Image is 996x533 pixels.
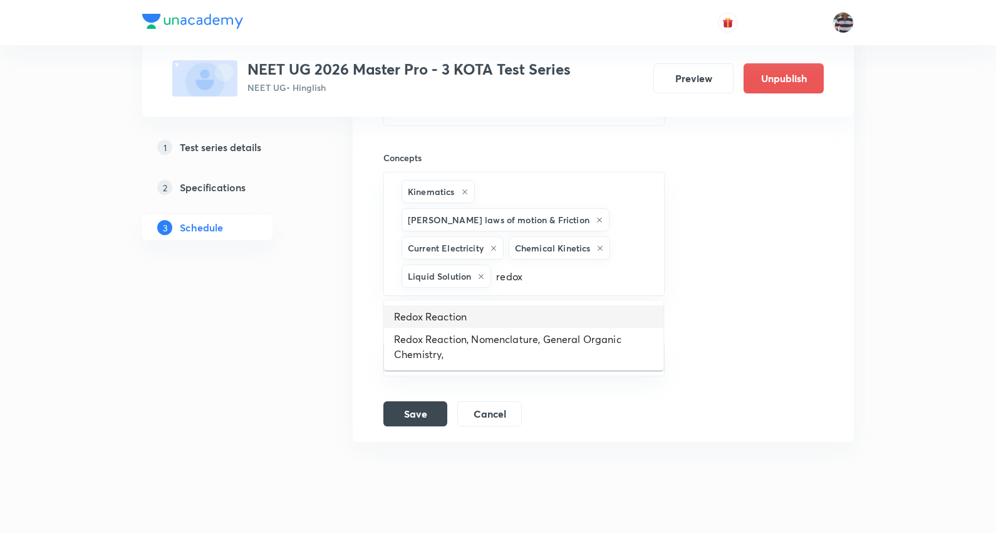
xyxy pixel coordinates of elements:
[247,81,571,94] p: NEET UG • Hinglish
[408,213,589,226] h6: [PERSON_NAME] laws of motion & Friction
[142,135,313,160] a: 1Test series details
[142,14,243,32] a: Company Logo
[653,63,734,93] button: Preview
[657,233,660,235] button: Close
[142,175,313,200] a: 2Specifications
[408,270,471,283] h6: Liquid Solution
[172,60,237,97] img: fallback-thumbnail.png
[383,321,665,334] h6: Sub-concepts
[408,185,455,198] h6: Kinematics
[722,17,734,28] img: avatar
[833,12,854,33] img: jugraj singh
[180,220,223,235] h5: Schedule
[408,241,484,255] h6: Current Electricity
[383,151,665,164] h6: Concepts
[384,328,663,366] li: Redox Reaction, Nomenclature, General Organic Chemistry,
[180,180,246,195] h5: Specifications
[457,401,522,426] button: Cancel
[515,241,591,255] h6: Chemical Kinetics
[247,60,571,78] h3: NEET UG 2026 Master Pro - 3 KOTA Test Series
[157,140,172,155] p: 1
[744,63,824,93] button: Unpublish
[384,305,663,328] li: Redox Reaction
[142,14,243,29] img: Company Logo
[718,13,738,33] button: avatar
[157,220,172,235] p: 3
[157,180,172,195] p: 2
[180,140,261,155] h5: Test series details
[383,401,447,426] button: Save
